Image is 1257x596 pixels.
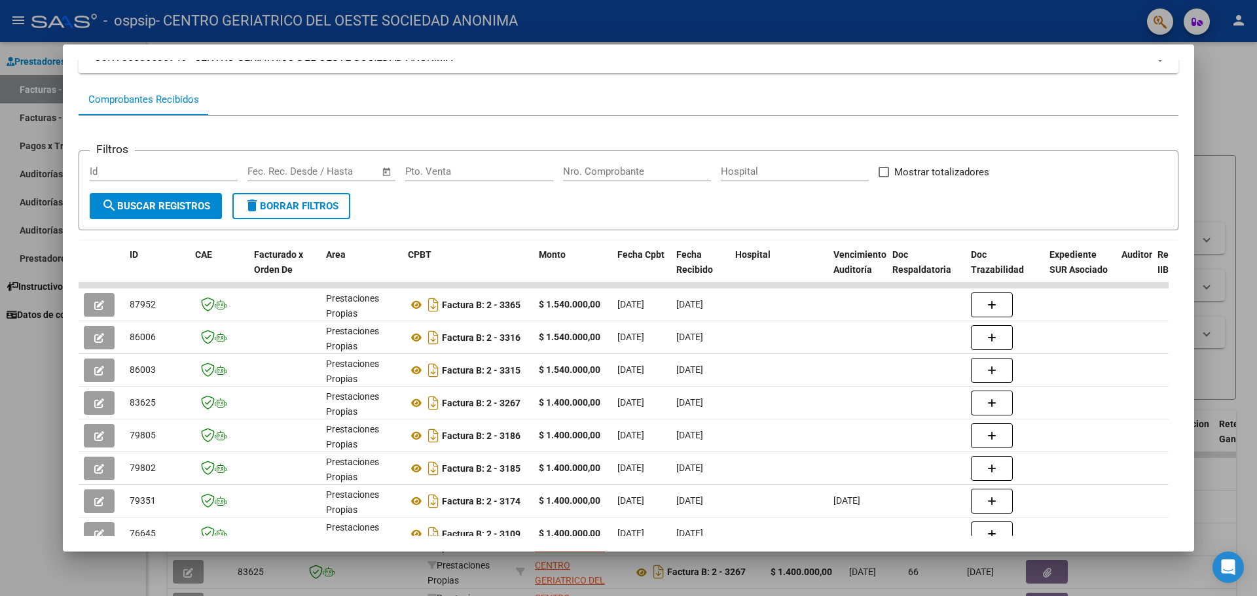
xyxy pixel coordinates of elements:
[326,249,346,260] span: Area
[442,529,520,539] strong: Factura B: 2 - 3109
[326,424,379,449] span: Prestaciones Propias
[90,141,135,158] h3: Filtros
[539,495,600,506] strong: $ 1.400.000,00
[442,332,520,343] strong: Factura B: 2 - 3316
[676,249,713,275] span: Fecha Recibido
[321,241,403,298] datatable-header-cell: Area
[425,523,442,544] i: Descargar documento
[971,249,1024,275] span: Doc Trazabilidad
[326,489,379,515] span: Prestaciones Propias
[195,249,212,260] span: CAE
[539,430,600,440] strong: $ 1.400.000,00
[966,241,1044,298] datatable-header-cell: Doc Trazabilidad
[232,193,350,219] button: Borrar Filtros
[326,457,379,482] span: Prestaciones Propias
[1157,249,1200,275] span: Retencion IIBB
[617,249,665,260] span: Fecha Cpbt
[247,166,290,177] input: Start date
[190,241,249,298] datatable-header-cell: CAE
[130,332,156,342] span: 86006
[130,430,156,440] span: 79805
[425,458,442,479] i: Descargar documento
[130,249,138,260] span: ID
[130,495,156,506] span: 79351
[254,249,303,275] span: Facturado x Orden De
[617,332,644,342] span: [DATE]
[730,241,828,298] datatable-header-cell: Hospital
[617,528,644,538] span: [DATE]
[617,364,644,375] span: [DATE]
[1049,249,1108,275] span: Expediente SUR Asociado
[617,430,644,440] span: [DATE]
[534,241,612,298] datatable-header-cell: Monto
[828,241,887,298] datatable-header-cell: Vencimiento Auditoría
[101,198,117,213] mat-icon: search
[676,430,703,440] span: [DATE]
[676,397,703,408] span: [DATE]
[539,364,600,375] strong: $ 1.540.000,00
[425,360,442,381] i: Descargar documento
[676,463,703,473] span: [DATE]
[539,528,600,538] strong: $ 1.400.000,00
[676,495,703,506] span: [DATE]
[130,364,156,375] span: 86003
[326,326,379,351] span: Prestaciones Propias
[1152,241,1205,298] datatable-header-cell: Retencion IIBB
[101,200,210,212] span: Buscar Registros
[302,166,365,177] input: End date
[1121,249,1160,260] span: Auditoria
[676,528,703,538] span: [DATE]
[124,241,190,298] datatable-header-cell: ID
[887,241,966,298] datatable-header-cell: Doc Respaldatoria
[676,299,703,309] span: [DATE]
[326,522,379,548] span: Prestaciones Propias
[833,495,860,506] span: [DATE]
[403,241,534,298] datatable-header-cell: CPBT
[425,491,442,512] i: Descargar documento
[539,249,566,260] span: Monto
[130,397,156,408] span: 83625
[408,249,431,260] span: CPBT
[442,496,520,506] strong: Factura B: 2 - 3174
[617,495,644,506] span: [DATE]
[326,391,379,417] span: Prestaciones Propias
[617,397,644,408] span: [DATE]
[539,397,600,408] strong: $ 1.400.000,00
[425,393,442,413] i: Descargar documento
[1116,241,1152,298] datatable-header-cell: Auditoria
[88,92,199,107] div: Comprobantes Recibidos
[1044,241,1116,298] datatable-header-cell: Expediente SUR Asociado
[130,463,156,473] span: 79802
[442,398,520,408] strong: Factura B: 2 - 3267
[380,164,395,179] button: Open calendar
[892,249,951,275] span: Doc Respaldatoria
[442,365,520,376] strong: Factura B: 2 - 3315
[425,294,442,315] i: Descargar documento
[130,299,156,309] span: 87952
[425,425,442,446] i: Descargar documento
[326,293,379,319] span: Prestaciones Propias
[326,359,379,384] span: Prestaciones Propias
[617,299,644,309] span: [DATE]
[735,249,771,260] span: Hospital
[833,249,886,275] span: Vencimiento Auditoría
[676,332,703,342] span: [DATE]
[1212,552,1244,583] div: Open Intercom Messenger
[442,463,520,474] strong: Factura B: 2 - 3185
[244,200,338,212] span: Borrar Filtros
[612,241,671,298] datatable-header-cell: Fecha Cpbt
[90,193,222,219] button: Buscar Registros
[442,430,520,441] strong: Factura B: 2 - 3186
[676,364,703,375] span: [DATE]
[617,463,644,473] span: [DATE]
[130,528,156,538] span: 76645
[539,332,600,342] strong: $ 1.540.000,00
[244,198,260,213] mat-icon: delete
[671,241,730,298] datatable-header-cell: Fecha Recibido
[249,241,321,298] datatable-header-cell: Facturado x Orden De
[894,164,989,180] span: Mostrar totalizadores
[539,463,600,473] strong: $ 1.400.000,00
[442,300,520,310] strong: Factura B: 2 - 3365
[425,327,442,348] i: Descargar documento
[539,299,600,309] strong: $ 1.540.000,00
